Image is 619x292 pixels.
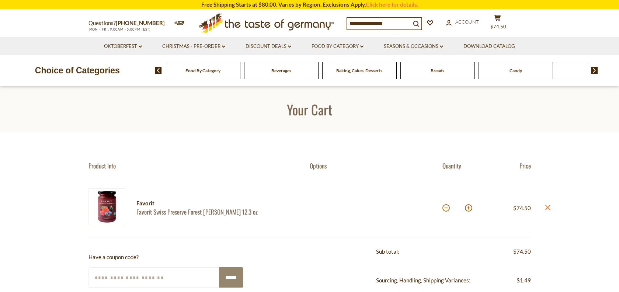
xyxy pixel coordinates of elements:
a: Account [446,18,479,26]
a: Download Catalog [463,42,515,51]
p: Have a coupon code? [88,253,243,262]
span: $1.49 [517,276,531,285]
a: Beverages [271,68,291,73]
span: $74.50 [513,247,531,256]
button: $74.50 [487,14,509,33]
a: Discount Deals [246,42,291,51]
span: MON - FRI, 9:00AM - 5:00PM (EST) [88,27,151,31]
img: previous arrow [155,67,162,74]
div: Price [487,162,531,170]
div: Favorit [136,199,297,208]
a: Christmas - PRE-ORDER [162,42,225,51]
a: Food By Category [312,42,364,51]
span: $74.50 [490,24,506,29]
h1: Your Cart [23,101,596,118]
a: Food By Category [185,68,220,73]
p: Questions? [88,18,170,28]
a: Seasons & Occasions [384,42,443,51]
a: Breads [431,68,444,73]
a: Favorit Swiss Preserve Forest [PERSON_NAME] 12.3 oz [136,208,297,216]
img: next arrow [591,67,598,74]
div: Options [310,162,442,170]
span: $74.50 [513,205,531,211]
img: Favorit Swiss Preserve Forest Berry 12.3 oz [88,188,125,225]
div: Product Info [88,162,310,170]
span: Sub total: [376,248,399,255]
a: Click here for details. [366,1,418,8]
a: [PHONE_NUMBER] [116,20,165,26]
a: Baking, Cakes, Desserts [336,68,382,73]
span: Sourcing, Handling, Shipping Variances: [376,277,470,284]
a: Oktoberfest [104,42,142,51]
a: Candy [510,68,522,73]
span: Account [455,19,479,25]
div: Quantity [442,162,487,170]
